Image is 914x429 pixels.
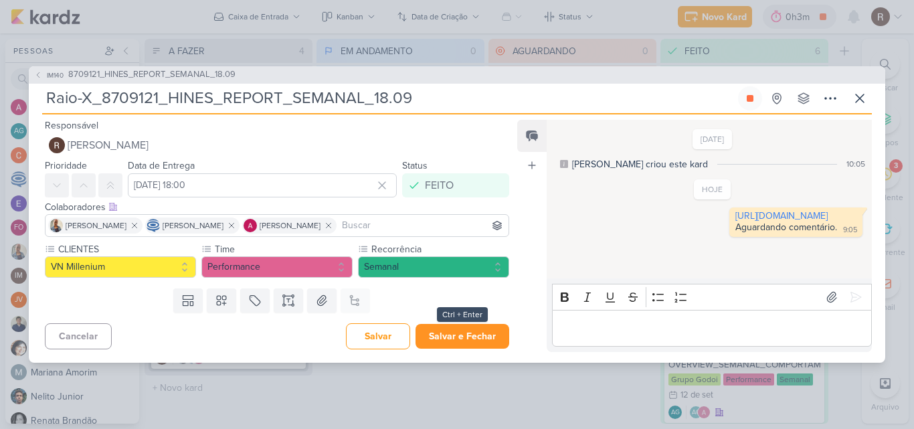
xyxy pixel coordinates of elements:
[402,160,428,171] label: Status
[45,160,87,171] label: Prioridade
[45,200,509,214] div: Colaboradores
[57,242,196,256] label: CLIENTES
[552,310,872,347] div: Editor editing area: main
[128,173,397,197] input: Select a date
[45,70,66,80] span: IM140
[68,137,149,153] span: [PERSON_NAME]
[437,307,488,322] div: Ctrl + Enter
[68,68,236,82] span: 8709121_HINES_REPORT_SEMANAL_18.09
[843,225,857,236] div: 9:05
[244,219,257,232] img: Alessandra Gomes
[735,210,828,222] a: [URL][DOMAIN_NAME]
[572,157,708,171] div: [PERSON_NAME] criou este kard
[358,256,509,278] button: Semanal
[42,86,735,110] input: Kard Sem Título
[552,284,872,310] div: Editor toolbar
[339,218,506,234] input: Buscar
[402,173,509,197] button: FEITO
[346,323,410,349] button: Salvar
[66,220,126,232] span: [PERSON_NAME]
[201,256,353,278] button: Performance
[163,220,223,232] span: [PERSON_NAME]
[50,219,63,232] img: Iara Santos
[34,68,236,82] button: IM140 8709121_HINES_REPORT_SEMANAL_18.09
[425,177,454,193] div: FEITO
[213,242,353,256] label: Time
[147,219,160,232] img: Caroline Traven De Andrade
[260,220,321,232] span: [PERSON_NAME]
[45,133,509,157] button: [PERSON_NAME]
[745,93,755,104] div: Parar relógio
[370,242,509,256] label: Recorrência
[735,222,837,233] div: Aguardando comentário.
[128,160,195,171] label: Data de Entrega
[416,324,509,349] button: Salvar e Fechar
[45,256,196,278] button: VN Millenium
[45,120,98,131] label: Responsável
[45,323,112,349] button: Cancelar
[49,137,65,153] img: Rafael Dornelles
[846,158,865,170] div: 10:05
